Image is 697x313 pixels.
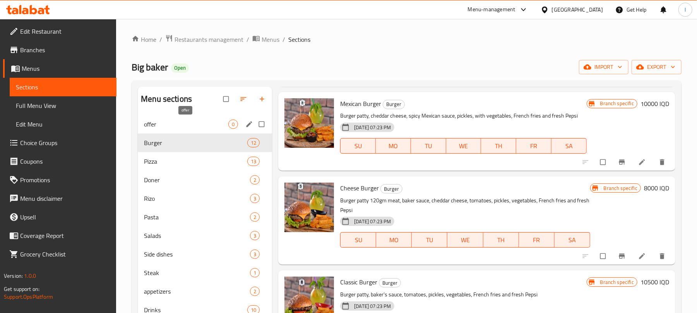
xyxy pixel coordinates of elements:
[468,5,515,14] div: Menu-management
[3,59,116,78] a: Menus
[340,138,376,154] button: SU
[3,22,116,41] a: Edit Restaurant
[519,232,555,248] button: FR
[20,157,110,166] span: Coupons
[552,5,603,14] div: [GEOGRAPHIC_DATA]
[654,154,672,171] button: delete
[644,183,669,193] h6: 8000 IQD
[381,185,402,193] span: Burger
[250,195,259,202] span: 3
[558,234,587,246] span: SA
[340,232,376,248] button: SU
[685,5,686,14] span: l
[132,35,156,44] a: Home
[250,212,260,222] div: items
[3,208,116,226] a: Upsell
[16,101,110,110] span: Full Menu View
[3,41,116,59] a: Branches
[379,278,401,287] div: Burger
[654,248,672,265] button: delete
[411,138,446,154] button: TU
[4,271,23,281] span: Version:
[519,140,548,152] span: FR
[20,250,110,259] span: Grocery Checklist
[3,189,116,208] a: Menu disclaimer
[244,119,256,129] button: edit
[144,194,250,203] span: Rizo
[24,271,36,281] span: 1.0.0
[144,175,250,185] div: Doner
[171,65,189,71] span: Open
[132,58,168,76] span: Big baker
[638,158,647,166] a: Edit menu item
[585,62,622,72] span: import
[144,138,247,147] span: Burger
[138,245,272,263] div: Side dishes3
[414,140,443,152] span: TU
[380,184,402,193] div: Burger
[640,277,669,287] h6: 10500 IQD
[4,284,39,294] span: Get support on:
[449,140,478,152] span: WE
[597,100,637,107] span: Branch specific
[522,234,551,246] span: FR
[138,208,272,226] div: Pasta2
[250,287,260,296] div: items
[250,269,259,277] span: 1
[250,176,259,184] span: 2
[138,189,272,208] div: Rizo3
[415,234,444,246] span: TU
[3,171,116,189] a: Promotions
[138,226,272,245] div: Salads3
[638,252,647,260] a: Edit menu item
[247,35,249,44] li: /
[486,234,516,246] span: TH
[344,234,373,246] span: SU
[138,133,272,152] div: Burger12
[20,194,110,203] span: Menu disclaimer
[3,133,116,152] a: Choice Groups
[379,279,401,287] span: Burger
[20,45,110,55] span: Branches
[555,232,590,248] button: SA
[132,34,682,44] nav: breadcrumb
[138,263,272,282] div: Steak1
[3,152,116,171] a: Coupons
[144,231,250,240] div: Salads
[613,154,632,171] button: Branch-specific-item
[284,183,334,232] img: Cheese Burger
[383,100,404,109] span: Burger
[250,251,259,258] span: 3
[144,212,250,222] span: Pasta
[16,120,110,129] span: Edit Menu
[351,218,394,225] span: [DATE] 07:23 PM
[253,91,272,108] button: Add section
[171,63,189,73] div: Open
[340,98,381,109] span: Mexican Burger
[144,157,247,166] span: Pizza
[138,282,272,301] div: appetizers2
[483,232,519,248] button: TH
[579,60,628,74] button: import
[10,115,116,133] a: Edit Menu
[379,140,408,152] span: MO
[20,138,110,147] span: Choice Groups
[144,250,250,259] span: Side dishes
[10,96,116,115] a: Full Menu View
[340,290,586,299] p: Burger patty, baker's sauce, tomatoes, pickles, vegetables, French fries and fresh Pepsi
[601,185,640,192] span: Branch specific
[640,98,669,109] h6: 10000 IQD
[284,98,334,148] img: Mexican Burger
[340,196,590,215] p: Burger patty 120gm meat, baker sauce, cheddar cheese, tomatoes, pickles, vegetables, French fries...
[340,276,377,288] span: Classic Burger
[20,231,110,240] span: Coverage Report
[228,120,238,129] div: items
[446,138,481,154] button: WE
[632,60,682,74] button: export
[20,212,110,222] span: Upsell
[20,27,110,36] span: Edit Restaurant
[10,78,116,96] a: Sections
[596,155,612,169] span: Select to update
